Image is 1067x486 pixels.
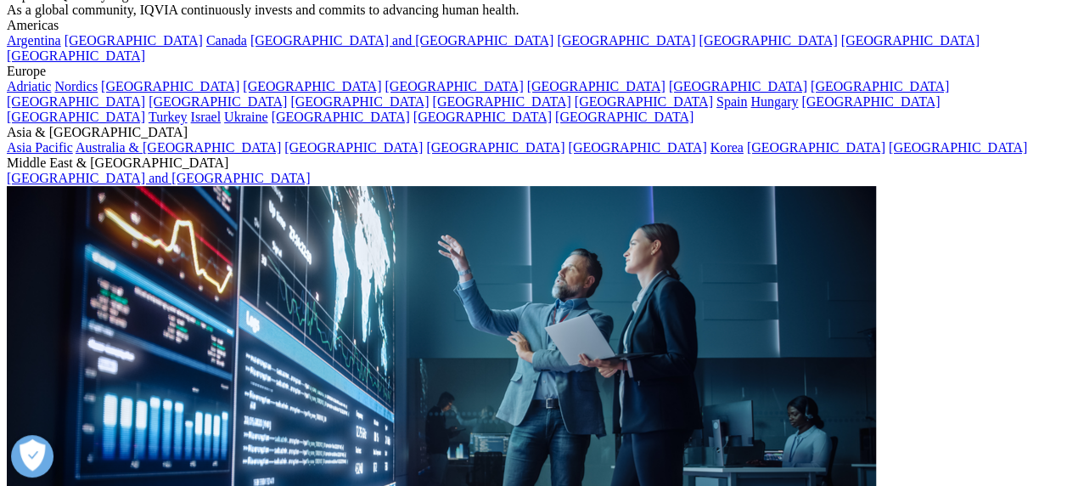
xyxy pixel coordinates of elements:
a: [GEOGRAPHIC_DATA] [65,33,203,48]
a: Australia & [GEOGRAPHIC_DATA] [76,140,281,155]
a: Adriatic [7,79,51,93]
a: [GEOGRAPHIC_DATA] [669,79,807,93]
a: Asia Pacific [7,140,73,155]
a: Argentina [7,33,61,48]
div: Middle East & [GEOGRAPHIC_DATA] [7,155,1060,171]
a: [GEOGRAPHIC_DATA] [385,79,523,93]
a: [GEOGRAPHIC_DATA] [555,110,694,124]
a: [GEOGRAPHIC_DATA] [7,110,145,124]
a: [GEOGRAPHIC_DATA] [272,110,410,124]
a: Ukraine [224,110,268,124]
a: [GEOGRAPHIC_DATA] [413,110,552,124]
div: As a global community, IQVIA continuously invests and commits to advancing human health. [7,3,1060,18]
a: [GEOGRAPHIC_DATA] [699,33,837,48]
a: [GEOGRAPHIC_DATA] [889,140,1027,155]
a: Turkey [149,110,188,124]
a: [GEOGRAPHIC_DATA] [101,79,239,93]
button: Open Preferences [11,435,53,478]
a: [GEOGRAPHIC_DATA] [841,33,980,48]
a: [GEOGRAPHIC_DATA] [568,140,706,155]
a: [GEOGRAPHIC_DATA] [7,48,145,63]
a: [GEOGRAPHIC_DATA] [426,140,564,155]
div: Americas [7,18,1060,33]
a: [GEOGRAPHIC_DATA] [801,94,940,109]
a: [GEOGRAPHIC_DATA] [557,33,695,48]
a: Canada [206,33,247,48]
a: Hungary [750,94,798,109]
a: [GEOGRAPHIC_DATA] [290,94,429,109]
a: Nordics [54,79,98,93]
a: [GEOGRAPHIC_DATA] [284,140,423,155]
a: [GEOGRAPHIC_DATA] [747,140,885,155]
a: Korea [710,140,744,155]
div: Asia & [GEOGRAPHIC_DATA] [7,125,1060,140]
a: [GEOGRAPHIC_DATA] and [GEOGRAPHIC_DATA] [7,171,310,185]
a: Israel [191,110,222,124]
div: Europe [7,64,1060,79]
a: [GEOGRAPHIC_DATA] and [GEOGRAPHIC_DATA] [250,33,553,48]
a: [GEOGRAPHIC_DATA] [527,79,665,93]
a: [GEOGRAPHIC_DATA] [575,94,713,109]
a: [GEOGRAPHIC_DATA] [149,94,287,109]
a: [GEOGRAPHIC_DATA] [432,94,570,109]
a: [GEOGRAPHIC_DATA] [811,79,949,93]
a: [GEOGRAPHIC_DATA] [243,79,381,93]
a: Spain [716,94,747,109]
a: [GEOGRAPHIC_DATA] [7,94,145,109]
